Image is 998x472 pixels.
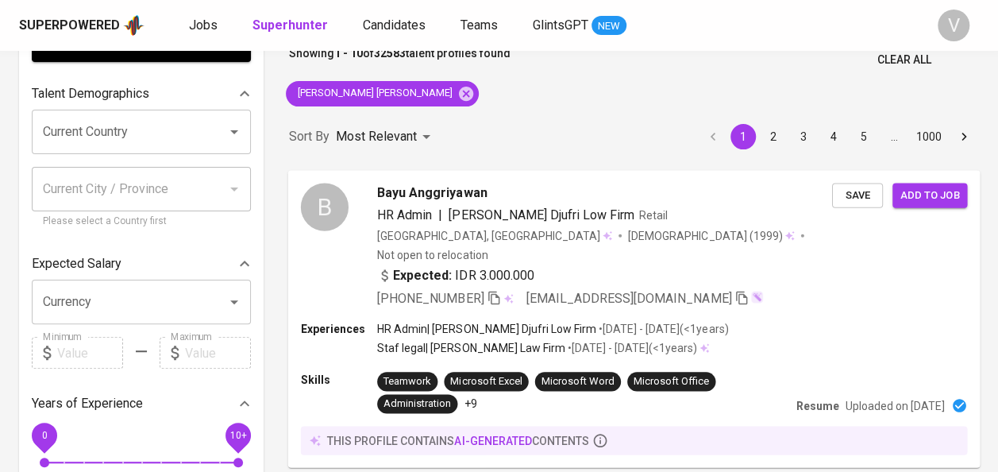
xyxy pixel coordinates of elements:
span: 0 [41,430,47,441]
p: Resume [796,397,839,413]
span: [EMAIL_ADDRESS][DOMAIN_NAME] [526,290,732,305]
div: B [301,183,349,230]
p: Expected Salary [32,254,121,273]
p: • [DATE] - [DATE] ( <1 years ) [565,340,697,356]
p: Uploaded on [DATE] [846,397,945,413]
div: Years of Experience [32,388,251,420]
div: V [938,10,969,41]
span: Teams [460,17,498,33]
div: IDR 3.000.000 [377,265,534,284]
span: Retail [639,208,668,221]
div: … [881,129,907,145]
a: GlintsGPT NEW [533,16,626,36]
span: [PERSON_NAME] [PERSON_NAME] [286,86,462,101]
b: 32583 [374,47,406,60]
p: Experiences [301,321,377,337]
div: Microsoft Excel [450,373,522,389]
div: Superpowered [19,17,120,35]
p: HR Admin | [PERSON_NAME] Djufri Low Firm [377,321,596,337]
a: BBayu AnggriyawanHR Admin|[PERSON_NAME] Djufri Low FirmRetail[GEOGRAPHIC_DATA], [GEOGRAPHIC_DATA]... [289,171,979,467]
span: NEW [591,18,626,34]
p: Showing of talent profiles found [289,45,511,75]
button: Go to page 2 [761,124,786,149]
button: Add to job [892,183,967,207]
a: Jobs [189,16,221,36]
span: GlintsGPT [533,17,588,33]
p: Please select a Country first [43,214,240,230]
b: Expected: [393,265,452,284]
span: Clear All [877,50,931,70]
p: +9 [464,396,476,412]
span: Jobs [189,17,218,33]
p: Most Relevant [336,127,417,146]
p: Years of Experience [32,394,143,413]
b: 1 - 10 [334,47,363,60]
a: Teams [460,16,501,36]
button: Clear All [871,45,938,75]
a: Superpoweredapp logo [19,14,144,37]
p: Skills [301,372,377,388]
button: Save [832,183,883,207]
span: | [438,205,442,224]
div: Microsoft Office [634,373,709,389]
span: Save [840,186,875,204]
p: Sort By [289,127,329,146]
button: Go to page 4 [821,124,846,149]
div: Administration [383,397,451,412]
a: Candidates [363,16,429,36]
b: Superhunter [252,17,328,33]
div: (1999) [628,227,795,243]
input: Value [57,337,123,369]
div: Expected Salary [32,248,251,280]
div: Microsoft Word [541,373,615,389]
span: Bayu Anggriyawan [377,183,487,202]
span: [PERSON_NAME] Djufri Low Firm [449,207,634,222]
a: Superhunter [252,16,331,36]
div: [GEOGRAPHIC_DATA], [GEOGRAPHIC_DATA] [377,227,612,243]
span: HR Admin [377,207,432,222]
span: [PHONE_NUMBER] [377,290,484,305]
span: AI-generated [454,434,531,447]
nav: pagination navigation [698,124,979,149]
p: Not open to relocation [377,246,487,262]
button: Open [223,121,245,143]
span: Candidates [363,17,426,33]
button: Go to page 5 [851,124,877,149]
p: this profile contains contents [327,432,589,448]
button: Go to page 1000 [911,124,946,149]
div: [PERSON_NAME] [PERSON_NAME] [286,81,479,106]
div: Most Relevant [336,122,436,152]
input: Value [185,337,251,369]
button: Go to page 3 [791,124,816,149]
span: Add to job [900,186,959,204]
div: Talent Demographics [32,78,251,110]
button: Go to next page [951,124,977,149]
p: Talent Demographics [32,84,149,103]
span: 10+ [229,430,246,441]
button: page 1 [730,124,756,149]
p: • [DATE] - [DATE] ( <1 years ) [596,321,728,337]
p: Staf legal | [PERSON_NAME] Law Firm [377,340,565,356]
img: magic_wand.svg [750,290,763,303]
button: Open [223,291,245,313]
div: Teamwork [383,373,431,389]
img: app logo [123,14,144,37]
span: [DEMOGRAPHIC_DATA] [628,227,749,243]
